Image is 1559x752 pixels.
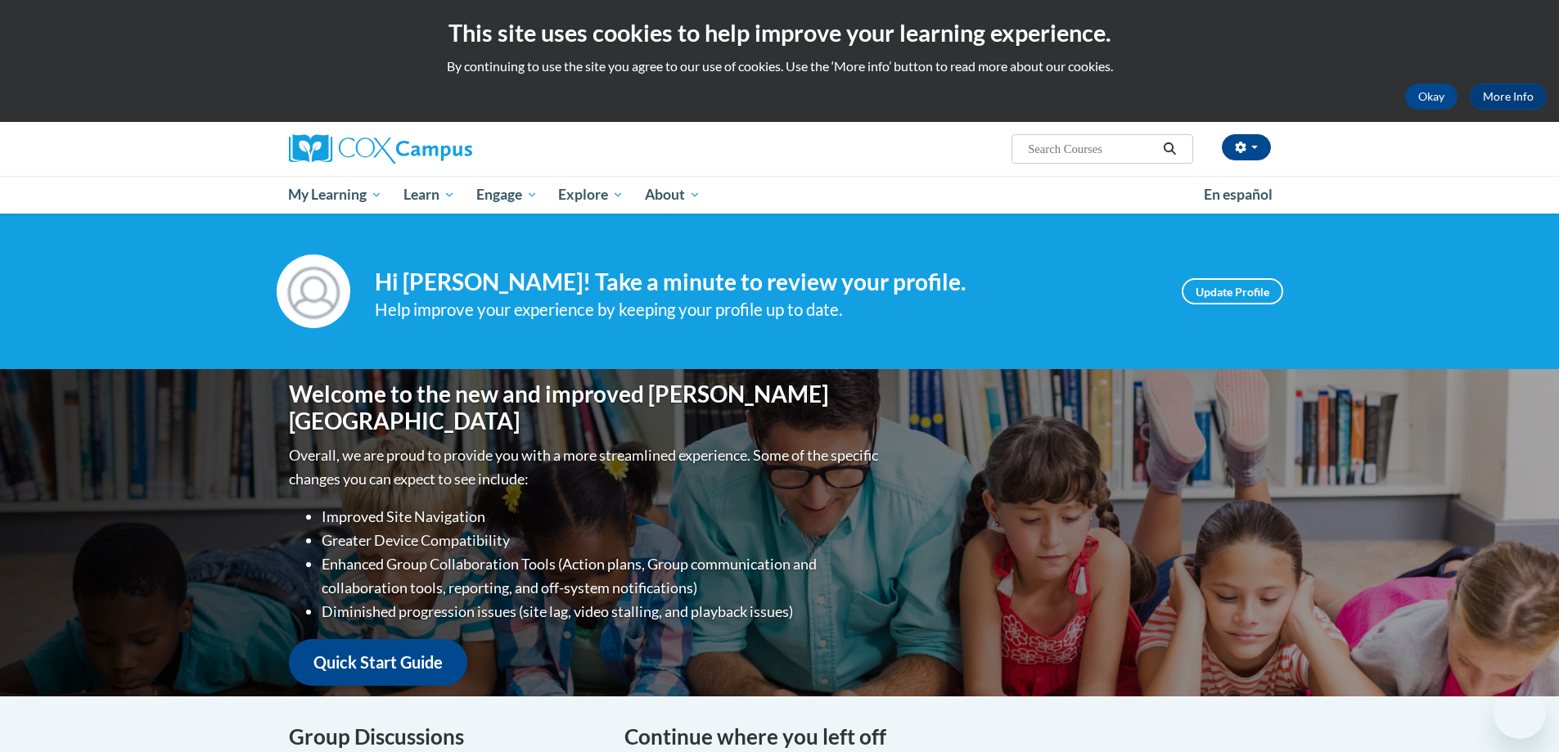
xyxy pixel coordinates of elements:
p: Overall, we are proud to provide you with a more streamlined experience. Some of the specific cha... [289,444,882,491]
img: Profile Image [277,254,350,328]
a: Learn [393,176,466,214]
img: Cox Campus [289,134,472,164]
li: Improved Site Navigation [322,505,882,529]
span: About [645,185,701,205]
li: Enhanced Group Collaboration Tools (Action plans, Group communication and collaboration tools, re... [322,552,882,600]
li: Greater Device Compatibility [322,529,882,552]
input: Search Courses [1026,139,1157,159]
span: Learn [403,185,455,205]
span: Engage [476,185,538,205]
a: Cox Campus [289,134,600,164]
div: Main menu [264,176,1295,214]
span: My Learning [288,185,382,205]
span: Explore [558,185,624,205]
a: My Learning [278,176,394,214]
h2: This site uses cookies to help improve your learning experience. [12,16,1547,49]
button: Account Settings [1222,134,1271,160]
h4: Hi [PERSON_NAME]! Take a minute to review your profile. [375,268,1157,296]
li: Diminished progression issues (site lag, video stalling, and playback issues) [322,600,882,624]
a: Engage [466,176,548,214]
div: Help improve your experience by keeping your profile up to date. [375,296,1157,323]
a: En español [1193,178,1283,212]
button: Search [1157,139,1182,159]
span: En español [1204,186,1273,203]
button: Okay [1405,83,1458,110]
a: Explore [547,176,634,214]
iframe: Button to launch messaging window [1494,687,1546,739]
a: Update Profile [1182,278,1283,304]
a: More Info [1470,83,1547,110]
h1: Welcome to the new and improved [PERSON_NAME][GEOGRAPHIC_DATA] [289,381,882,435]
a: Quick Start Guide [289,639,467,686]
p: By continuing to use the site you agree to our use of cookies. Use the ‘More info’ button to read... [12,57,1547,75]
a: About [634,176,711,214]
